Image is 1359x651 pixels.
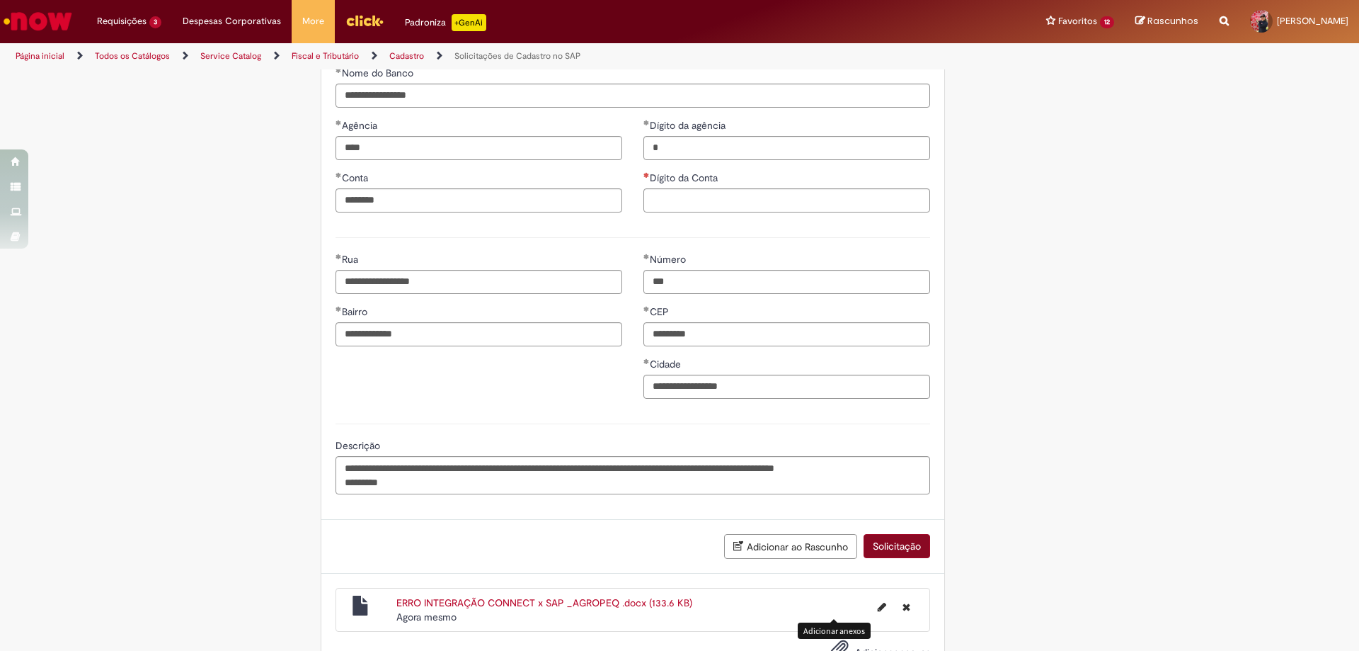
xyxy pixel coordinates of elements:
span: More [302,14,324,28]
span: Favoritos [1058,14,1097,28]
input: Cidade [643,375,930,399]
span: Obrigatório Preenchido [643,358,650,364]
span: Obrigatório Preenchido [336,306,342,312]
input: CEP [643,322,930,346]
span: Obrigatório Preenchido [336,67,342,73]
a: Solicitações de Cadastro no SAP [454,50,580,62]
ul: Trilhas de página [11,43,895,69]
span: Rascunhos [1147,14,1198,28]
span: Requisições [97,14,147,28]
span: Cidade [650,358,684,370]
input: Conta [336,188,622,213]
input: Agência [336,136,622,160]
span: [PERSON_NAME] [1277,15,1348,27]
span: Obrigatório Preenchido [643,306,650,312]
span: Dígito da agência [650,119,728,132]
span: Nome do Banco [342,67,416,79]
input: Nome do Banco [336,84,930,108]
span: Descrição [336,439,383,452]
span: Obrigatório Preenchido [643,254,650,259]
a: Service Catalog [200,50,261,62]
button: Solicitação [864,534,930,558]
span: Bairro [342,305,370,318]
span: 3 [149,16,161,28]
input: Rua [336,270,622,294]
span: Dígito da Conta [650,171,721,184]
a: Fiscal e Tributário [292,50,359,62]
img: click_logo_yellow_360x200.png [345,10,384,31]
a: ERRO INTEGRAÇÃO CONNECT x SAP _AGROPEQ .docx (133.6 KB) [396,596,692,609]
input: Dígito da agência [643,136,930,160]
a: Página inicial [16,50,64,62]
span: Rua [342,253,361,266]
img: ServiceNow [1,7,74,35]
button: Editar nome de arquivo ERRO INTEGRAÇÃO CONNECT x SAP _AGROPEQ .docx [869,596,895,618]
span: Obrigatório Preenchido [643,120,650,125]
span: Agora mesmo [396,611,457,623]
span: Obrigatório Preenchido [336,120,342,125]
span: Obrigatório Preenchido [336,172,342,178]
input: Dígito da Conta [643,188,930,213]
div: Padroniza [405,14,486,31]
p: +GenAi [452,14,486,31]
input: Número [643,270,930,294]
button: Excluir ERRO INTEGRAÇÃO CONNECT x SAP _AGROPEQ .docx [894,596,919,618]
span: 12 [1100,16,1114,28]
button: Adicionar ao Rascunho [724,534,857,559]
a: Cadastro [389,50,424,62]
a: Todos os Catálogos [95,50,170,62]
span: Necessários [643,172,650,178]
time: 30/09/2025 11:12:50 [396,611,457,623]
div: Adicionar anexos [798,623,871,639]
span: Número [650,253,689,266]
span: Conta [342,171,371,184]
span: Despesas Corporativas [183,14,281,28]
textarea: Descrição [336,456,930,494]
span: Agência [342,119,380,132]
span: CEP [650,305,672,318]
a: Rascunhos [1135,15,1198,28]
span: Obrigatório Preenchido [336,254,342,259]
input: Bairro [336,322,622,346]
